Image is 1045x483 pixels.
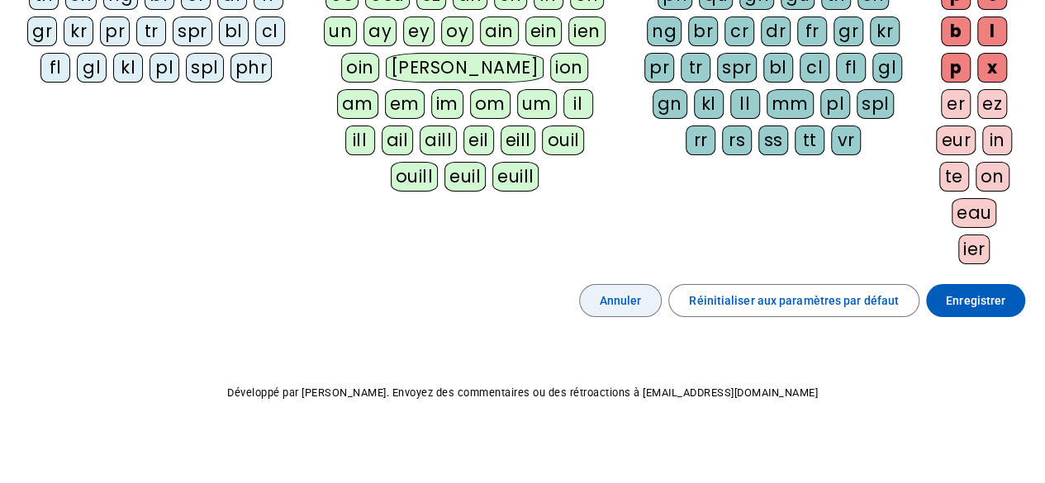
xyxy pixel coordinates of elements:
div: pr [644,53,674,83]
span: Réinitialiser aux paramètres par défaut [689,291,899,310]
div: un [324,17,357,46]
div: spl [857,89,895,119]
div: um [517,89,557,119]
div: ay [363,17,397,46]
div: ill [345,125,375,155]
div: ss [758,125,788,155]
div: gl [872,53,902,83]
div: gn [653,89,687,119]
div: eil [463,125,494,155]
div: te [939,162,969,192]
div: ail [382,125,414,155]
span: Annuler [600,291,642,310]
div: on [976,162,1009,192]
div: b [941,17,971,46]
div: eur [936,125,976,155]
div: pr [100,17,130,46]
div: rs [722,125,752,155]
div: p [941,53,971,83]
div: x [977,53,1007,83]
div: cr [724,17,754,46]
div: kl [694,89,724,119]
div: phr [230,53,273,83]
div: in [982,125,1012,155]
div: ein [525,17,563,46]
div: ouill [391,162,438,192]
div: ier [958,234,990,264]
div: am [337,89,378,119]
div: bl [763,53,793,83]
div: l [977,17,1007,46]
button: Réinitialiser aux paramètres par défaut [668,284,919,317]
div: fr [797,17,827,46]
div: il [563,89,593,119]
div: fl [40,53,70,83]
div: euill [492,162,539,192]
div: dr [761,17,791,46]
div: ll [730,89,760,119]
div: vr [831,125,861,155]
div: ouil [542,125,584,155]
div: tt [795,125,824,155]
div: fl [836,53,866,83]
div: im [431,89,463,119]
div: gr [27,17,57,46]
div: cl [800,53,829,83]
div: ain [480,17,519,46]
div: gl [77,53,107,83]
div: spl [186,53,224,83]
div: kl [113,53,143,83]
div: pl [820,89,850,119]
div: [PERSON_NAME] [386,53,544,83]
span: Enregistrer [946,291,1005,310]
button: Enregistrer [926,284,1025,317]
div: rr [686,125,715,155]
div: oy [441,17,473,46]
button: Annuler [579,284,663,317]
div: ien [568,17,606,46]
div: eill [501,125,536,155]
div: tr [681,53,710,83]
div: ion [550,53,588,83]
div: euil [444,162,486,192]
div: spr [717,53,757,83]
div: cl [255,17,285,46]
div: spr [173,17,212,46]
div: kr [64,17,93,46]
div: em [385,89,425,119]
div: kr [870,17,900,46]
div: mm [767,89,814,119]
div: gr [834,17,863,46]
div: om [470,89,511,119]
div: bl [219,17,249,46]
div: er [941,89,971,119]
div: aill [420,125,457,155]
p: Développé par [PERSON_NAME]. Envoyez des commentaires ou des rétroactions à [EMAIL_ADDRESS][DOMAI... [13,383,1032,403]
div: br [688,17,718,46]
div: pl [150,53,179,83]
div: ng [647,17,682,46]
div: eau [952,198,997,228]
div: tr [136,17,166,46]
div: ez [977,89,1007,119]
div: oin [341,53,379,83]
div: ey [403,17,435,46]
